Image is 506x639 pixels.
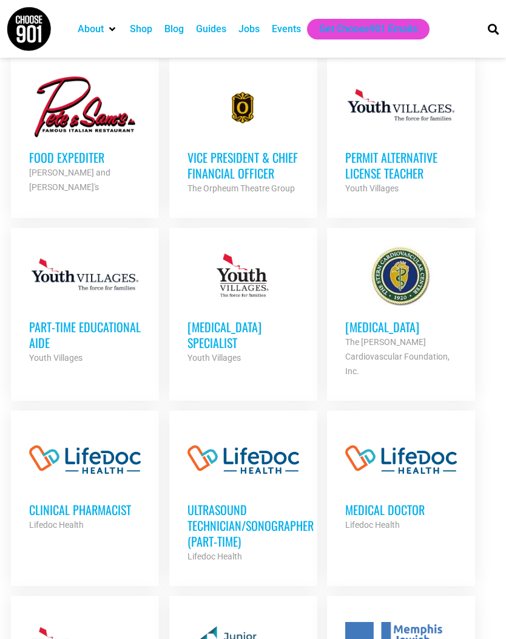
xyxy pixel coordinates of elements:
[327,228,475,397] a: [MEDICAL_DATA] The [PERSON_NAME] Cardiovascular Foundation, Inc.
[29,502,141,518] h3: Clinical Pharmacist
[345,319,457,335] h3: [MEDICAL_DATA]
[187,502,299,549] h3: Ultrasound Technician/Sonographer (Part-Time)
[484,19,504,39] div: Search
[130,22,152,36] a: Shop
[169,58,317,214] a: Vice President & Chief Financial Officer The Orpheum Theatre Group
[345,149,457,181] h3: Permit Alternative License Teacher
[164,22,184,36] a: Blog
[327,411,475,550] a: Medical Doctor Lifedoc Health
[29,168,110,192] strong: [PERSON_NAME] and [PERSON_NAME]'s
[345,337,450,376] strong: The [PERSON_NAME] Cardiovascular Foundation, Inc.
[187,319,299,350] h3: [MEDICAL_DATA] Specialist
[345,502,457,518] h3: Medical Doctor
[11,411,159,550] a: Clinical Pharmacist Lifedoc Health
[29,353,83,363] strong: Youth Villages
[29,520,84,530] strong: Lifedoc Health
[196,22,226,36] a: Guides
[187,183,295,193] strong: The Orpheum Theatre Group
[327,58,475,214] a: Permit Alternative License Teacher Youth Villages
[187,149,299,181] h3: Vice President & Chief Financial Officer
[29,149,141,165] h3: Food Expediter
[29,319,141,350] h3: Part-Time Educational Aide
[345,520,400,530] strong: Lifedoc Health
[11,228,159,383] a: Part-Time Educational Aide Youth Villages
[169,411,317,582] a: Ultrasound Technician/Sonographer (Part-Time) Lifedoc Health
[169,228,317,383] a: [MEDICAL_DATA] Specialist Youth Villages
[272,22,301,36] a: Events
[187,353,241,363] strong: Youth Villages
[319,22,417,36] a: Get Choose901 Emails
[72,19,124,39] div: About
[238,22,260,36] a: Jobs
[11,58,159,213] a: Food Expediter [PERSON_NAME] and [PERSON_NAME]'s
[345,183,399,193] strong: Youth Villages
[187,552,242,561] strong: Lifedoc Health
[78,22,104,36] a: About
[72,19,471,39] nav: Main nav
